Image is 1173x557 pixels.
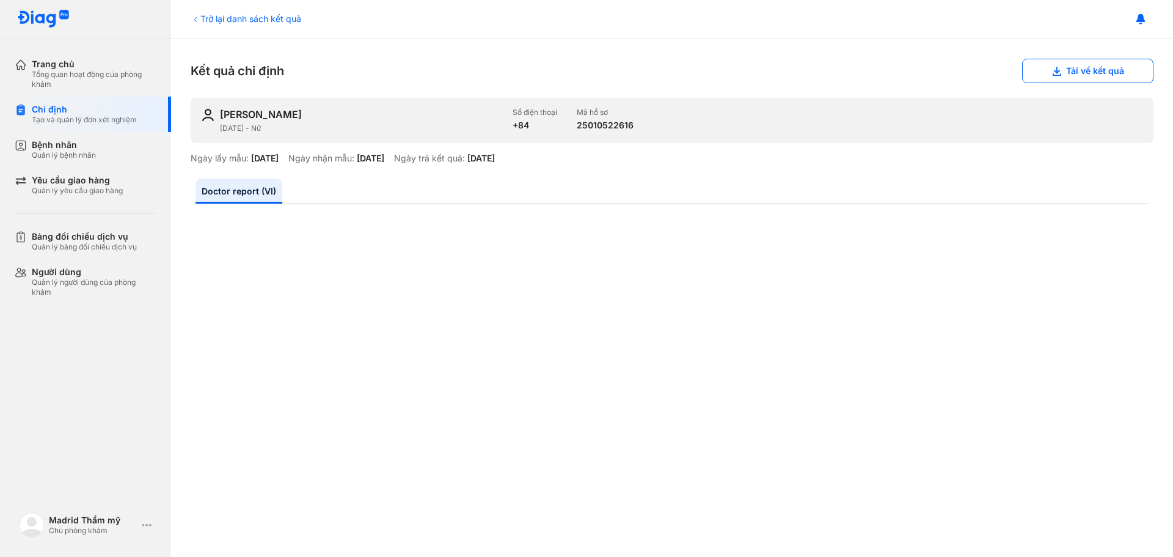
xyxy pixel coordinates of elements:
div: Kết quả chỉ định [191,59,1153,83]
div: Bảng đối chiếu dịch vụ [32,231,137,242]
div: [PERSON_NAME] [220,108,302,121]
div: Quản lý bảng đối chiếu dịch vụ [32,242,137,252]
div: Yêu cầu giao hàng [32,175,123,186]
div: Trang chủ [32,59,156,70]
div: [DATE] [357,153,384,164]
div: Chủ phòng khám [49,526,137,536]
div: Mã hồ sơ [577,108,634,117]
img: logo [20,513,44,537]
div: Ngày trả kết quả: [394,153,465,164]
div: [DATE] [251,153,279,164]
div: 25010522616 [577,120,634,131]
div: Quản lý yêu cầu giao hàng [32,186,123,196]
div: Bệnh nhân [32,139,96,150]
div: Chỉ định [32,104,137,115]
div: +84 [513,120,557,131]
div: Tổng quan hoạt động của phòng khám [32,70,156,89]
div: Ngày lấy mẫu: [191,153,249,164]
div: Tạo và quản lý đơn xét nghiệm [32,115,137,125]
img: user-icon [200,108,215,122]
button: Tải về kết quả [1022,59,1153,83]
div: Ngày nhận mẫu: [288,153,354,164]
div: Số điện thoại [513,108,557,117]
div: Madrid Thẩm mỹ [49,515,137,526]
a: Doctor report (VI) [195,179,282,204]
div: Quản lý bệnh nhân [32,150,96,160]
div: Người dùng [32,267,156,278]
div: [DATE] [467,153,495,164]
div: Trở lại danh sách kết quả [191,12,301,25]
div: [DATE] - Nữ [220,124,503,133]
img: logo [17,10,70,29]
div: Quản lý người dùng của phòng khám [32,278,156,297]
